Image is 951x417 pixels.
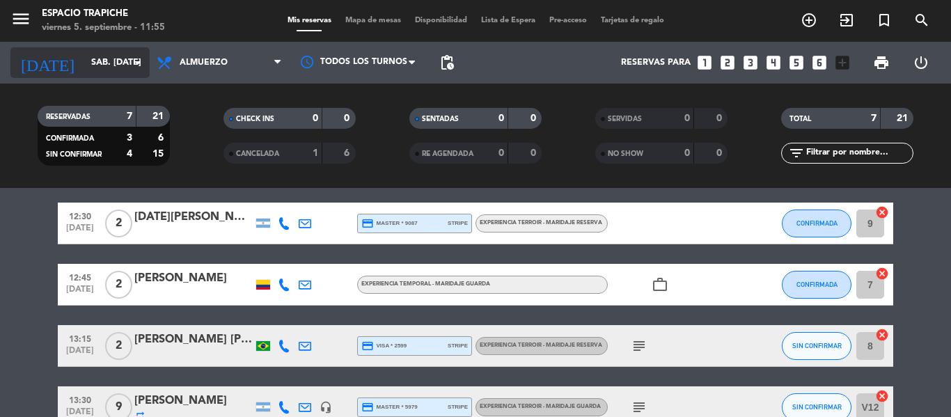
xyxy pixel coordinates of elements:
[105,332,132,360] span: 2
[875,389,889,403] i: cancel
[901,42,941,84] div: LOG OUT
[875,205,889,219] i: cancel
[796,281,838,288] span: CONFIRMADA
[42,7,165,21] div: Espacio Trapiche
[594,17,671,24] span: Tarjetas de regalo
[621,58,691,68] span: Reservas para
[652,276,668,293] i: work_outline
[10,8,31,29] i: menu
[913,12,930,29] i: search
[361,340,407,352] span: visa * 2599
[129,54,146,71] i: arrow_drop_down
[631,338,647,354] i: subject
[530,113,539,123] strong: 0
[631,399,647,416] i: subject
[422,150,473,157] span: RE AGENDADA
[361,401,418,414] span: master * 5979
[875,328,889,342] i: cancel
[782,210,851,237] button: CONFIRMADA
[530,148,539,158] strong: 0
[408,17,474,24] span: Disponibilidad
[871,113,877,123] strong: 7
[608,116,642,123] span: SERVIDAS
[448,402,468,411] span: stripe
[42,21,165,35] div: viernes 5. septiembre - 11:55
[361,281,490,287] span: Experiencia Temporal - Maridaje Guarda
[422,116,459,123] span: SENTADAS
[344,113,352,123] strong: 0
[684,113,690,123] strong: 0
[152,111,166,121] strong: 21
[236,150,279,157] span: CANCELADA
[716,148,725,158] strong: 0
[833,54,851,72] i: add_box
[344,148,352,158] strong: 6
[63,330,97,346] span: 13:15
[448,219,468,228] span: stripe
[480,343,602,348] span: Experiencia Terroir - Maridaje Reserva
[134,392,253,410] div: [PERSON_NAME]
[63,269,97,285] span: 12:45
[716,113,725,123] strong: 0
[361,217,374,230] i: credit_card
[787,54,805,72] i: looks_5
[782,271,851,299] button: CONFIRMADA
[792,403,842,411] span: SIN CONFIRMAR
[796,219,838,227] span: CONFIRMADA
[873,54,890,71] span: print
[180,58,228,68] span: Almuerzo
[313,113,318,123] strong: 0
[10,8,31,34] button: menu
[764,54,783,72] i: looks_4
[838,12,855,29] i: exit_to_app
[105,210,132,237] span: 2
[498,148,504,158] strong: 0
[684,148,690,158] strong: 0
[46,151,102,158] span: SIN CONFIRMAR
[361,340,374,352] i: credit_card
[695,54,714,72] i: looks_one
[105,271,132,299] span: 2
[474,17,542,24] span: Lista de Espera
[127,133,132,143] strong: 3
[313,148,318,158] strong: 1
[46,113,91,120] span: RESERVADAS
[876,12,893,29] i: turned_in_not
[134,208,253,226] div: [DATE][PERSON_NAME]
[792,342,842,349] span: SIN CONFIRMAR
[63,346,97,362] span: [DATE]
[127,149,132,159] strong: 4
[63,207,97,223] span: 12:30
[134,331,253,349] div: [PERSON_NAME] [PERSON_NAME]
[448,341,468,350] span: stripe
[134,269,253,288] div: [PERSON_NAME]
[480,220,602,226] span: Experiencia Terroir - Maridaje Reserva
[913,54,929,71] i: power_settings_new
[10,47,84,78] i: [DATE]
[608,150,643,157] span: NO SHOW
[805,145,913,161] input: Filtrar por nombre...
[63,391,97,407] span: 13:30
[480,404,601,409] span: Experiencia Terroir - Maridaje Guarda
[801,12,817,29] i: add_circle_outline
[361,401,374,414] i: credit_card
[718,54,737,72] i: looks_two
[338,17,408,24] span: Mapa de mesas
[236,116,274,123] span: CHECK INS
[897,113,911,123] strong: 21
[361,217,418,230] span: master * 9087
[810,54,828,72] i: looks_6
[498,113,504,123] strong: 0
[158,133,166,143] strong: 6
[281,17,338,24] span: Mis reservas
[788,145,805,162] i: filter_list
[127,111,132,121] strong: 7
[789,116,811,123] span: TOTAL
[439,54,455,71] span: pending_actions
[741,54,760,72] i: looks_3
[46,135,94,142] span: CONFIRMADA
[320,401,332,414] i: headset_mic
[782,332,851,360] button: SIN CONFIRMAR
[542,17,594,24] span: Pre-acceso
[152,149,166,159] strong: 15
